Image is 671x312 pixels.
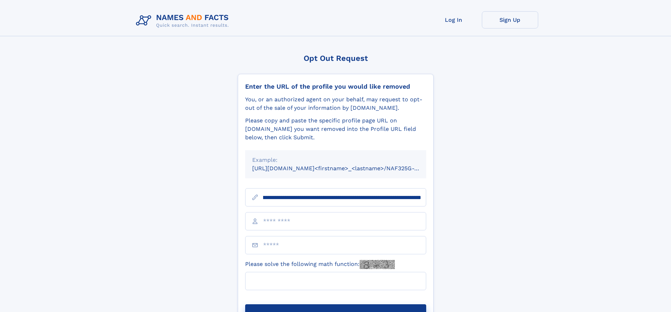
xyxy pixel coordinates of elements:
[245,83,426,90] div: Enter the URL of the profile you would like removed
[245,116,426,142] div: Please copy and paste the specific profile page URL on [DOMAIN_NAME] you want removed into the Pr...
[482,11,538,28] a: Sign Up
[252,156,419,164] div: Example:
[252,165,440,172] small: [URL][DOMAIN_NAME]<firstname>_<lastname>/NAF325G-xxxxxxxx
[133,11,235,30] img: Logo Names and Facts
[425,11,482,28] a: Log In
[245,95,426,112] div: You, or an authorized agent on your behalf, may request to opt-out of the sale of your informatio...
[238,54,434,63] div: Opt Out Request
[245,260,395,269] label: Please solve the following math function:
